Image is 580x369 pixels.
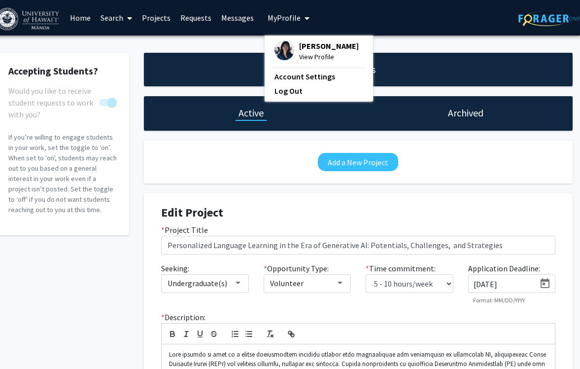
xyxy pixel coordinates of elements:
[137,0,175,35] a: Projects
[274,71,363,82] a: Account Settings
[268,13,301,23] span: My Profile
[518,11,580,26] img: ForagerOne Logo
[473,297,525,304] mat-hint: Format: MM/DD/YYYY
[468,262,540,274] label: Application Deadline:
[239,106,264,120] h1: Active
[274,40,359,62] div: Profile Picture[PERSON_NAME]View Profile
[8,65,117,77] h2: Accepting Students?
[299,40,359,51] span: [PERSON_NAME]
[8,132,117,215] p: If you’re willing to engage students in your work, set the toggle to ‘on’. When set to 'on', stud...
[161,224,208,236] label: Project Title
[168,278,227,288] span: Undergraduate(s)
[216,0,259,35] a: Messages
[161,311,205,323] label: Description:
[274,85,363,97] a: Log Out
[8,85,95,120] span: Would you like to receive student requests to work with you?
[161,262,189,274] label: Seeking:
[366,262,436,274] label: Time commitment:
[7,325,42,362] iframe: Chat
[274,40,294,60] img: Profile Picture
[175,0,216,35] a: Requests
[65,0,96,35] a: Home
[535,275,555,293] button: Open calendar
[161,205,223,220] strong: Edit Project
[318,153,398,171] button: Add a New Project
[264,262,329,274] label: Opportunity Type:
[8,85,117,109] div: You cannot turn this off while you have active projects.
[270,278,304,288] span: Volunteer
[299,51,359,62] span: View Profile
[96,0,137,35] a: Search
[448,106,483,120] h1: Archived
